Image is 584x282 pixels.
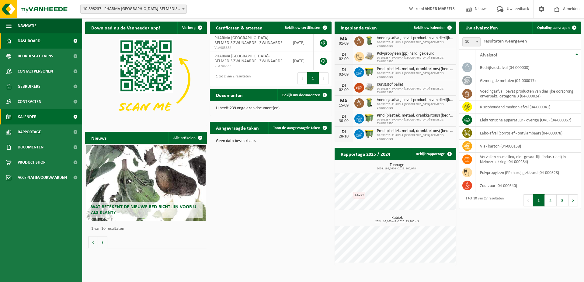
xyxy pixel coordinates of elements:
h2: Documenten [210,89,249,101]
h2: Aangevraagde taken [210,122,265,134]
span: 10-898237 - PHARMA [GEOGRAPHIC_DATA]-BELMEDIS ZWIJNAARDE [377,56,453,63]
span: 10-898237 - PHARMA BELGIUM-BELMEDIS ZWIJNAARDE - ZWIJNAARDE [80,5,187,14]
td: polypropyleen (PP) hard, gekleurd (04-000328) [475,166,581,179]
span: Contactpersonen [18,64,53,79]
div: DI [338,68,350,73]
td: gemengde metalen (04-000017) [475,74,581,87]
button: 3 [557,194,568,206]
button: Previous [297,72,307,84]
p: U heeft 239 ongelezen document(en). [216,106,325,110]
span: Afvalstof [480,53,497,58]
span: Kalender [18,109,36,124]
span: PHARMA [GEOGRAPHIC_DATA]-BELMEDIS ZWIJNAARDE - ZWIJNAARDE [214,54,283,63]
h2: Rapportage 2025 / 2024 [335,148,396,160]
td: labo-afval (corrosief - ontvlambaar) (04-000078) [475,127,581,140]
td: elektronische apparatuur - overige (OVE) (04-000067) [475,114,581,127]
a: Wat betekent de nieuwe RED-richtlijn voor u als klant? [86,145,206,221]
td: [DATE] [288,52,314,70]
button: Previous [523,194,533,206]
span: Bekijk uw kalender [414,26,445,30]
span: 10-898237 - PHARMA [GEOGRAPHIC_DATA]-BELMEDIS ZWIJNAARDE [377,103,453,110]
span: Pmd (plastiek, metaal, drankkartons) (bedrijven) [377,67,453,72]
span: 10-898237 - PHARMA [GEOGRAPHIC_DATA]-BELMEDIS ZWIJNAARDE [377,41,453,48]
img: WB-1100-HPE-GN-50 [364,66,374,77]
div: 15-09 [338,104,350,108]
div: DI [338,52,350,57]
span: VLA903682 [214,46,283,50]
div: 30-09 [338,119,350,123]
button: Next [568,194,578,206]
div: 13,21 t [353,192,365,199]
img: WB-0140-HPE-GN-50 [364,36,374,46]
span: Voedingsafval, bevat producten van dierlijke oorsprong, onverpakt, categorie 3 [377,98,453,103]
span: Gebruikers [18,79,40,94]
span: Pmd (plastiek, metaal, drankkartons) (bedrijven) [377,113,453,118]
span: PHARMA [GEOGRAPHIC_DATA]-BELMEDIS ZWIJNAARDE - ZWIJNAARDE [214,36,283,45]
td: voedingsafval, bevat producten van dierlijke oorsprong, onverpakt, categorie 3 (04-000024) [475,87,581,100]
h3: Tonnage [338,163,456,170]
div: 02-09 [338,88,350,92]
td: vlak karton (04-000158) [475,140,581,153]
a: Alle artikelen [169,132,206,144]
div: DI [338,83,350,88]
button: Volgende [98,236,107,248]
span: Voedingsafval, bevat producten van dierlijke oorsprong, onverpakt, categorie 3 [377,36,453,41]
h2: Nieuws [85,132,113,144]
h2: Ingeplande taken [335,22,383,33]
img: WB-1100-HPE-GN-50 [364,128,374,139]
div: DI [338,130,350,134]
button: 2 [545,194,557,206]
span: Contracten [18,94,41,109]
div: 02-09 [338,73,350,77]
div: 1 tot 2 van 2 resultaten [213,72,251,85]
img: Download de VHEPlus App [85,34,207,125]
td: vervallen cosmetica, niet-gevaarlijk (industrieel) in kleinverpakking (04-000284) [475,153,581,166]
h2: Certificaten & attesten [210,22,269,33]
img: LP-PA-00000-WDN-11 [364,82,374,92]
span: Pmd (plastiek, metaal, drankkartons) (bedrijven) [377,129,453,134]
span: Wat betekent de nieuwe RED-richtlijn voor u als klant? [91,205,196,215]
span: Dashboard [18,33,40,49]
div: MA [338,37,350,42]
button: Vorige [88,236,98,248]
span: Bedrijfsgegevens [18,49,53,64]
span: 2024: 16,160 m3 - 2025: 13,200 m3 [338,220,456,223]
a: Bekijk uw kalender [409,22,456,34]
label: resultaten weergeven [484,39,527,44]
span: Acceptatievoorwaarden [18,170,67,185]
h2: Uw afvalstoffen [459,22,504,33]
strong: LANDER MAREELS [423,7,455,11]
td: bedrijfsrestafval (04-000008) [475,61,581,74]
img: WB-0140-HPE-GN-50 [364,97,374,108]
span: Kunststof pallet [377,82,453,87]
a: Bekijk rapportage [411,148,456,160]
h2: Download nu de Vanheede+ app! [85,22,166,33]
td: [DATE] [288,34,314,52]
h3: Kubiek [338,216,456,223]
span: Ophaling aanvragen [537,26,570,30]
div: 02-09 [338,57,350,61]
button: 1 [307,72,319,84]
div: DI [338,114,350,119]
button: 1 [533,194,545,206]
span: Verberg [182,26,196,30]
span: 10-898237 - PHARMA [GEOGRAPHIC_DATA]-BELMEDIS ZWIJNAARDE [377,87,453,94]
td: zoutzuur (04-000340) [475,179,581,192]
a: Bekijk uw documenten [277,89,331,101]
span: Navigatie [18,18,36,33]
a: Ophaling aanvragen [532,22,580,34]
td: risicohoudend medisch afval (04-000041) [475,100,581,114]
span: 10-898237 - PHARMA [GEOGRAPHIC_DATA]-BELMEDIS ZWIJNAARDE [377,72,453,79]
button: Verberg [177,22,206,34]
p: Geen data beschikbaar. [216,139,325,143]
span: Polypropyleen (pp) hard, gekleurd [377,51,453,56]
span: 10-898237 - PHARMA BELGIUM-BELMEDIS ZWIJNAARDE - ZWIJNAARDE [81,5,186,13]
a: Toon de aangevraagde taken [268,122,331,134]
img: WB-1100-HPE-GN-50 [364,113,374,123]
div: 1 tot 10 van 27 resultaten [462,194,504,207]
span: Rapportage [18,124,41,140]
span: 10 [463,38,480,46]
p: 1 van 10 resultaten [91,227,204,231]
span: 10-898237 - PHARMA [GEOGRAPHIC_DATA]-BELMEDIS ZWIJNAARDE [377,118,453,125]
span: 10 [462,37,481,46]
